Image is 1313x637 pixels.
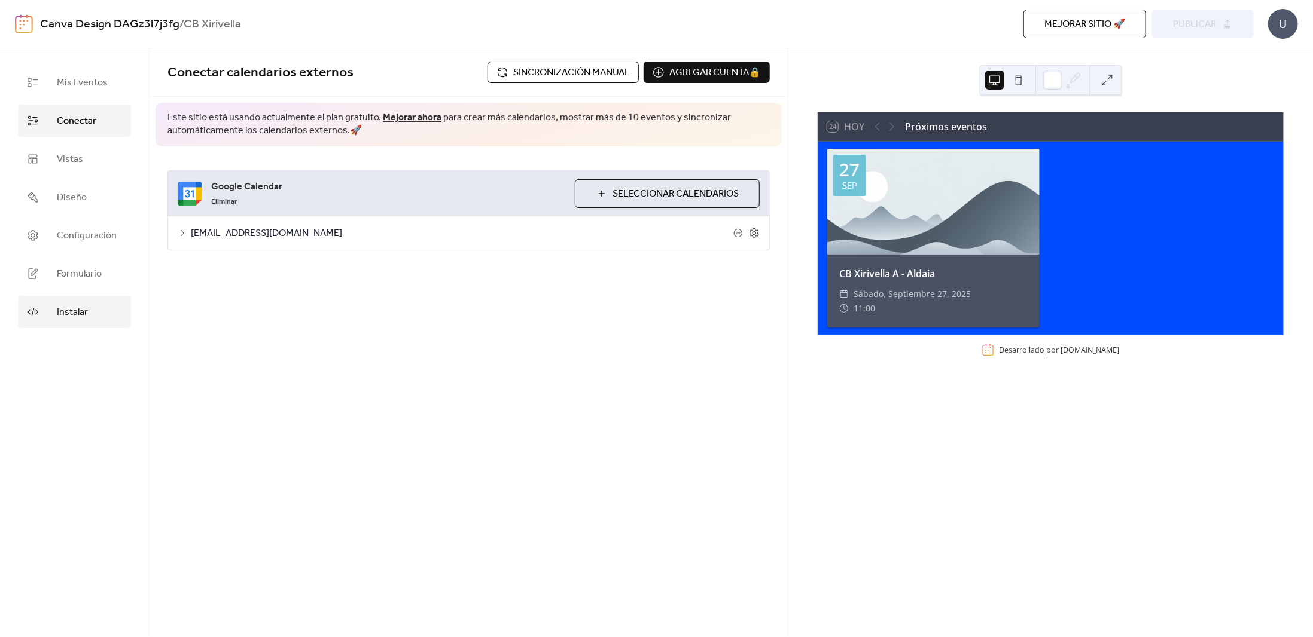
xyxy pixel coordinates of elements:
img: google [178,182,202,206]
span: sábado, septiembre 27, 2025 [854,287,971,301]
a: Mis Eventos [18,66,131,99]
div: CB Xirivella A - Aldaia [827,267,1040,281]
button: Seleccionar Calendarios [575,179,760,208]
button: Mejorar sitio 🚀 [1023,10,1146,38]
span: Instalar [57,305,88,320]
span: [EMAIL_ADDRESS][DOMAIN_NAME] [191,226,733,241]
a: Mejorar ahora [383,108,441,127]
a: Diseño [18,181,131,213]
span: Configuración [57,229,117,243]
div: sep [842,181,857,190]
span: Mis Eventos [57,76,108,90]
div: 27 [840,161,860,179]
b: / [179,13,184,36]
span: Vistas [57,152,83,167]
a: [DOMAIN_NAME] [1061,345,1119,355]
span: Seleccionar Calendarios [613,187,739,201]
span: Conectar [57,114,96,128]
div: U [1268,9,1298,39]
b: CB Xirivella [184,13,241,36]
a: Configuración [18,219,131,252]
span: 11:00 [854,301,875,316]
span: Google Calendar [211,180,565,194]
a: Instalar [18,296,131,328]
a: Formulario [18,258,131,290]
button: Sincronización manual [488,62,639,83]
div: ​ [839,301,849,316]
span: Eliminar [211,197,237,207]
div: Desarrollado por [999,345,1119,355]
a: Conectar [18,105,131,137]
a: Canva Design DAGz3l7j3fg [40,13,179,36]
span: Diseño [57,191,87,205]
a: Vistas [18,143,131,175]
span: Este sitio está usando actualmente el plan gratuito. para crear más calendarios, mostrar más de 1... [167,111,770,138]
span: Formulario [57,267,102,281]
div: ​ [839,287,849,301]
div: Próximos eventos [905,120,987,134]
span: Mejorar sitio 🚀 [1044,17,1125,32]
span: Conectar calendarios externos [167,60,354,86]
span: Sincronización manual [513,66,630,80]
img: logo [15,14,33,33]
